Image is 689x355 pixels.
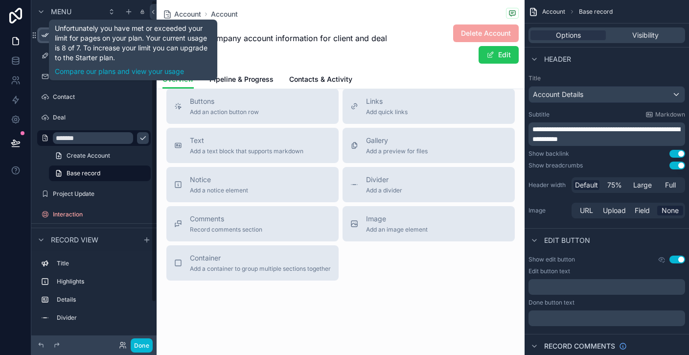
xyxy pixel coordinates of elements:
[632,30,659,40] span: Visibility
[366,136,428,145] span: Gallery
[53,114,149,121] label: Deal
[57,260,147,267] label: Title
[37,27,151,43] a: App Setup
[190,175,248,185] span: Notice
[37,207,151,222] a: Interaction
[528,299,574,307] label: Done button text
[289,71,352,90] a: Contacts & Activity
[528,267,570,275] label: Edit button text
[37,69,151,84] a: Task
[366,96,408,106] span: Links
[162,9,201,19] a: Account
[479,46,519,64] button: Edit
[190,265,331,273] span: Add a container to group multiple sections together
[209,74,274,84] span: Pipeline & Progress
[635,206,650,215] span: Field
[542,8,565,16] span: Account
[366,187,402,194] span: Add a divider
[289,74,352,84] span: Contacts & Activity
[528,207,568,214] label: Image
[131,338,153,353] button: Done
[51,235,98,245] span: Record view
[55,24,211,76] div: Unfortunately you have met or exceeded your limit for pages on your plan. Your current usage is 8...
[607,180,622,190] span: 75%
[37,186,151,202] a: Project Update
[190,108,259,116] span: Add an action button row
[544,54,571,64] span: Header
[556,30,581,40] span: Options
[343,206,515,241] button: ImageAdd an image element
[53,93,149,101] label: Contact
[533,90,583,99] span: Account Details
[190,214,262,224] span: Comments
[655,111,685,118] span: Markdown
[528,181,568,189] label: Header width
[37,48,151,64] a: Project
[37,110,151,125] a: Deal
[366,108,408,116] span: Add quick links
[162,32,412,56] span: Centralized company account information for client and deal management
[645,111,685,118] a: Markdown
[166,89,339,124] button: ButtonsAdd an action button row
[528,150,569,158] div: Show backlink
[528,122,685,146] div: scrollable content
[57,296,147,304] label: Details
[53,211,149,218] label: Interaction
[190,147,303,155] span: Add a text block that supports markdown
[633,180,652,190] span: Large
[343,167,515,202] button: DividerAdd a divider
[67,169,100,177] span: Base record
[190,187,248,194] span: Add a notice element
[544,236,590,245] span: Edit button
[343,89,515,124] button: LinksAdd quick links
[31,251,157,335] div: scrollable content
[528,74,685,82] label: Title
[528,279,685,295] div: scrollable content
[37,89,151,105] a: Contact
[166,206,339,241] button: CommentsRecord comments section
[343,128,515,163] button: GalleryAdd a preview for files
[190,226,262,234] span: Record comments section
[57,278,147,285] label: Highlights
[528,256,575,263] label: Show edit button
[528,310,685,326] div: scrollable content
[49,148,151,164] a: Create Account
[366,214,428,224] span: Image
[190,253,331,263] span: Container
[53,190,149,198] label: Project Update
[67,152,110,160] span: Create Account
[51,7,71,17] span: Menu
[528,111,550,118] label: Subtitle
[366,147,428,155] span: Add a preview for files
[209,71,274,90] a: Pipeline & Progress
[174,9,201,19] span: Account
[528,162,583,169] div: Show breadcrumbs
[528,86,685,103] button: Account Details
[366,175,402,185] span: Divider
[49,166,151,181] a: Base record
[662,206,679,215] span: None
[190,136,303,145] span: Text
[166,128,339,163] button: TextAdd a text block that supports markdown
[57,314,147,322] label: Divider
[366,226,428,234] span: Add an image element
[166,245,339,281] button: ContainerAdd a container to group multiple sections together
[55,67,211,76] a: Compare our plans and view your usage
[190,96,259,106] span: Buttons
[211,9,238,19] a: Account
[665,180,676,190] span: Full
[580,206,593,215] span: URL
[603,206,626,215] span: Upload
[575,180,598,190] span: Default
[166,167,339,202] button: NoticeAdd a notice element
[579,8,613,16] span: Base record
